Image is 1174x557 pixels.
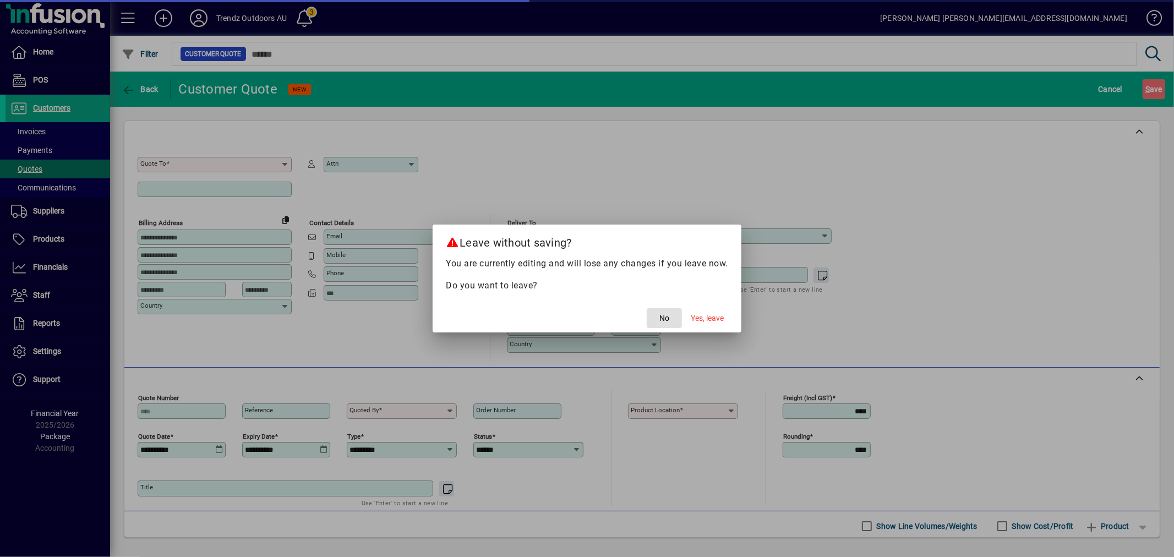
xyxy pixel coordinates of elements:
h2: Leave without saving? [433,225,741,256]
button: Yes, leave [686,308,728,328]
span: Yes, leave [691,313,724,324]
p: Do you want to leave? [446,279,728,292]
p: You are currently editing and will lose any changes if you leave now. [446,257,728,270]
span: No [659,313,669,324]
button: No [647,308,682,328]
